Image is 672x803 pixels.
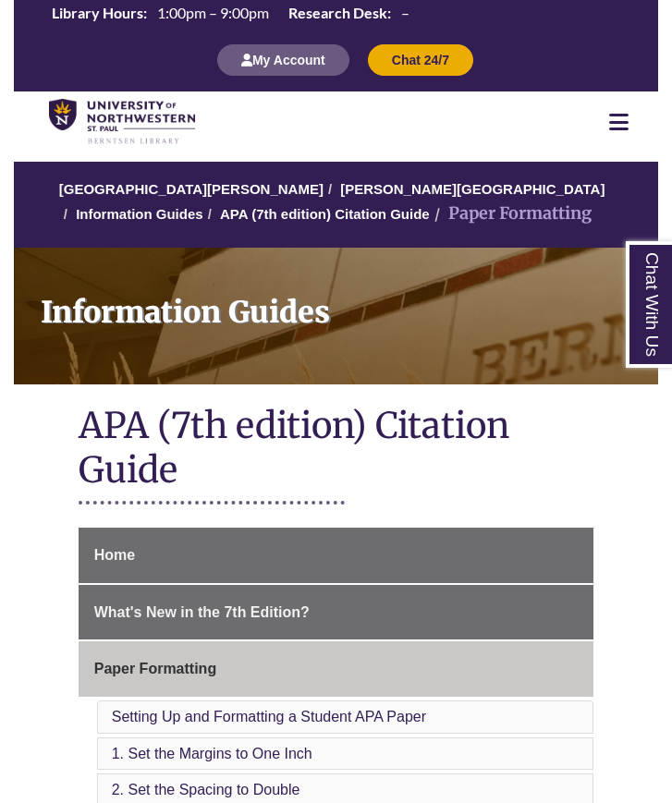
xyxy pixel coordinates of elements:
[59,181,324,197] a: [GEOGRAPHIC_DATA][PERSON_NAME]
[29,248,658,360] h1: Information Guides
[44,3,417,23] table: Hours Today
[112,746,312,761] a: 1. Set the Margins to One Inch
[112,782,300,797] a: 2. Set the Spacing to Double
[44,3,417,25] a: Hours Today
[157,4,269,21] span: 1:00pm – 9:00pm
[94,547,135,563] span: Home
[79,528,594,583] a: Home
[220,206,430,222] a: APA (7th edition) Citation Guide
[340,181,605,197] a: [PERSON_NAME][GEOGRAPHIC_DATA]
[401,4,409,21] span: –
[112,709,426,724] a: Setting Up and Formatting a Student APA Paper
[94,661,216,676] span: Paper Formatting
[94,604,310,620] span: What's New in the 7th Edition?
[368,52,473,67] a: Chat 24/7
[281,3,394,23] th: Research Desk:
[430,201,592,227] li: Paper Formatting
[49,99,195,145] img: UNWSP Library Logo
[79,585,594,640] a: What's New in the 7th Edition?
[79,641,594,697] a: Paper Formatting
[217,44,349,76] button: My Account
[79,403,594,496] h1: APA (7th edition) Citation Guide
[14,248,658,384] a: Information Guides
[44,3,150,23] th: Library Hours:
[76,206,203,222] a: Information Guides
[217,52,349,67] a: My Account
[368,44,473,76] button: Chat 24/7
